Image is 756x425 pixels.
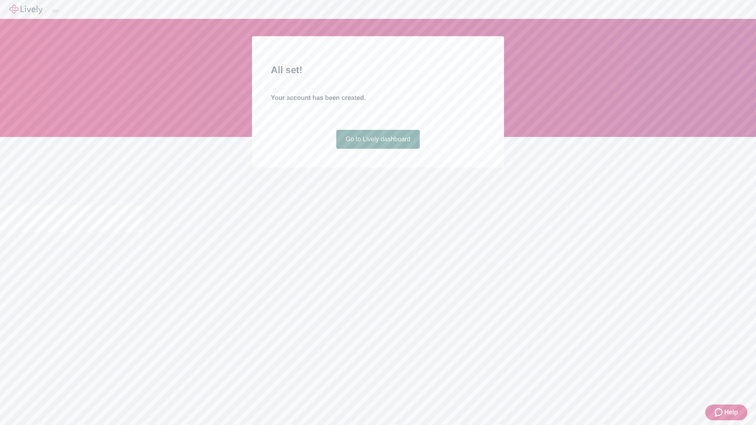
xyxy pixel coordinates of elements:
[724,408,738,417] span: Help
[271,63,485,77] h2: All set!
[9,5,43,14] img: Lively
[271,93,485,103] h4: Your account has been created.
[705,405,747,420] button: Zendesk support iconHelp
[715,408,724,417] svg: Zendesk support icon
[52,10,58,12] button: Log out
[336,130,420,149] a: Go to Lively dashboard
